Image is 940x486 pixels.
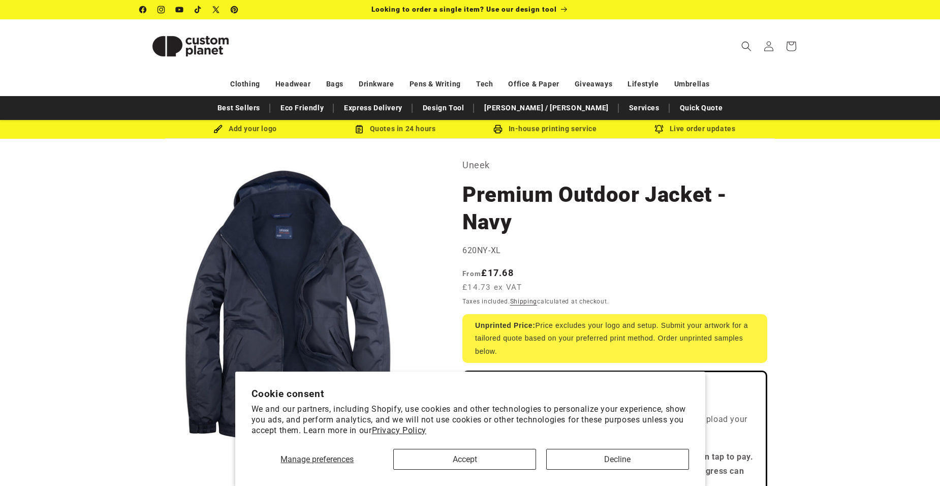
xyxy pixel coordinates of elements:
[546,449,689,470] button: Decline
[410,75,461,93] a: Pens & Writing
[462,296,767,307] div: Taxes included. calculated at checkout.
[230,75,260,93] a: Clothing
[136,19,245,73] a: Custom Planet
[326,75,343,93] a: Bags
[320,123,470,135] div: Quotes in 24 hours
[654,125,664,134] img: Order updates
[575,75,612,93] a: Giveaways
[252,388,689,400] h2: Cookie consent
[735,35,758,57] summary: Search
[493,125,503,134] img: In-house printing
[462,157,767,173] p: Uneek
[508,75,559,93] a: Office & Paper
[620,123,770,135] div: Live order updates
[462,314,767,363] div: Price excludes your logo and setup. Submit your artwork for a tailored quote based on your prefer...
[355,125,364,134] img: Order Updates Icon
[339,99,408,117] a: Express Delivery
[462,246,501,255] span: 620NY-XL
[628,75,659,93] a: Lifestyle
[275,99,329,117] a: Eco Friendly
[213,125,223,134] img: Brush Icon
[674,75,710,93] a: Umbrellas
[359,75,394,93] a: Drinkware
[675,99,728,117] a: Quick Quote
[479,99,613,117] a: [PERSON_NAME] / [PERSON_NAME]
[462,267,514,278] strong: £17.68
[140,157,437,454] media-gallery: Gallery Viewer
[280,454,354,464] span: Manage preferences
[624,99,665,117] a: Services
[212,99,265,117] a: Best Sellers
[252,449,384,470] button: Manage preferences
[462,282,522,293] span: £14.73 ex VAT
[418,99,469,117] a: Design Tool
[275,75,311,93] a: Headwear
[510,298,538,305] a: Shipping
[475,321,536,329] strong: Unprinted Price:
[462,269,481,278] span: From
[476,75,493,93] a: Tech
[252,404,689,436] p: We and our partners, including Shopify, use cookies and other technologies to personalize your ex...
[140,23,241,69] img: Custom Planet
[170,123,320,135] div: Add your logo
[372,426,426,435] a: Privacy Policy
[889,437,940,486] iframe: Chat Widget
[371,5,557,13] span: Looking to order a single item? Use our design tool
[470,123,620,135] div: In-house printing service
[462,181,767,236] h1: Premium Outdoor Jacket - Navy
[393,449,536,470] button: Accept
